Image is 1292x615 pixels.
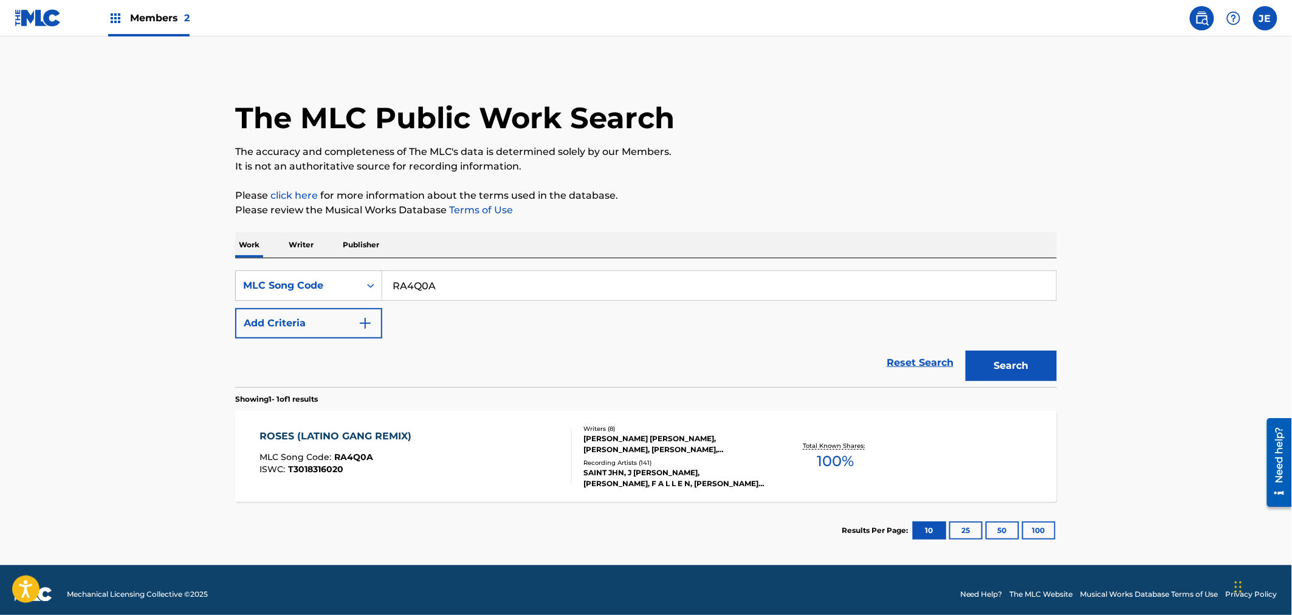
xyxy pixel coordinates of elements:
[913,521,946,540] button: 10
[986,521,1019,540] button: 50
[817,450,854,472] span: 100 %
[235,188,1057,203] p: Please for more information about the terms used in the database.
[1231,557,1292,615] iframe: Chat Widget
[67,589,208,600] span: Mechanical Licensing Collective © 2025
[235,270,1057,387] form: Search Form
[260,464,289,475] span: ISWC :
[1190,6,1214,30] a: Public Search
[803,441,868,450] p: Total Known Shares:
[260,452,335,462] span: MLC Song Code :
[184,12,190,24] span: 2
[583,458,767,467] div: Recording Artists ( 141 )
[1195,11,1209,26] img: search
[235,232,263,258] p: Work
[235,394,318,405] p: Showing 1 - 1 of 1 results
[583,433,767,455] div: [PERSON_NAME] [PERSON_NAME], [PERSON_NAME], [PERSON_NAME], [PERSON_NAME]. [PERSON_NAME], [PERSON_...
[1010,589,1073,600] a: The MLC Website
[285,232,317,258] p: Writer
[358,316,373,331] img: 9d2ae6d4665cec9f34b9.svg
[1081,589,1218,600] a: Musical Works Database Terms of Use
[447,204,513,216] a: Terms of Use
[235,145,1057,159] p: The accuracy and completeness of The MLC's data is determined solely by our Members.
[335,452,374,462] span: RA4Q0A
[108,11,123,26] img: Top Rightsholders
[583,424,767,433] div: Writers ( 8 )
[842,525,911,536] p: Results Per Page:
[1235,569,1242,605] div: Drag
[339,232,383,258] p: Publisher
[1258,413,1292,511] iframe: Resource Center
[966,351,1057,381] button: Search
[15,9,61,27] img: MLC Logo
[1222,6,1246,30] div: Help
[583,467,767,489] div: SAINT JHN, J [PERSON_NAME], [PERSON_NAME], F A L L E N, [PERSON_NAME] [PERSON_NAME], [GEOGRAPHIC_...
[1226,589,1277,600] a: Privacy Policy
[235,411,1057,502] a: ROSES (LATINO GANG REMIX)MLC Song Code:RA4Q0AISWC:T3018316020Writers (8)[PERSON_NAME] [PERSON_NAM...
[1226,11,1241,26] img: help
[235,100,675,136] h1: The MLC Public Work Search
[235,308,382,338] button: Add Criteria
[235,159,1057,174] p: It is not an authoritative source for recording information.
[260,429,418,444] div: ROSES (LATINO GANG REMIX)
[881,349,960,376] a: Reset Search
[949,521,983,540] button: 25
[270,190,318,201] a: click here
[1022,521,1056,540] button: 100
[243,278,352,293] div: MLC Song Code
[289,464,344,475] span: T3018316020
[1253,6,1277,30] div: User Menu
[130,11,190,25] span: Members
[235,203,1057,218] p: Please review the Musical Works Database
[960,589,1003,600] a: Need Help?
